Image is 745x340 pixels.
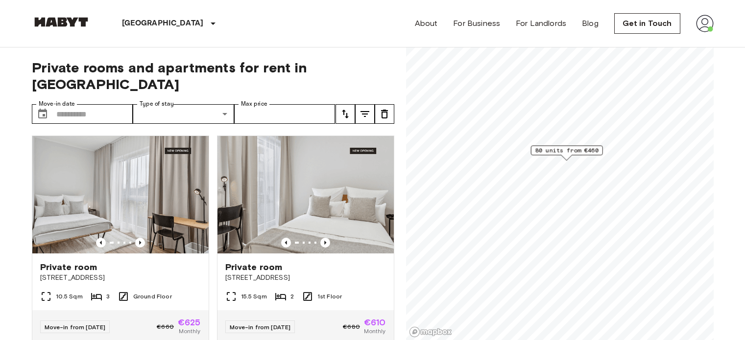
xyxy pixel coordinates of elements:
button: Previous image [320,238,330,248]
label: Type of stay [140,100,174,108]
button: tune [336,104,355,124]
span: [STREET_ADDRESS] [40,273,201,283]
a: For Landlords [516,18,566,29]
label: Move-in date [39,100,75,108]
span: Move-in from [DATE] [230,323,291,331]
p: [GEOGRAPHIC_DATA] [122,18,204,29]
button: Previous image [281,238,291,248]
a: Blog [582,18,599,29]
img: Marketing picture of unit DE-13-001-111-002 [217,136,394,253]
button: Previous image [135,238,145,248]
span: 2 [290,292,294,301]
img: Habyt [32,17,91,27]
div: Map marker [530,145,602,160]
span: €660 [157,322,174,331]
a: For Business [453,18,500,29]
a: About [415,18,438,29]
button: tune [355,104,375,124]
span: €625 [178,318,201,327]
span: 15.5 Sqm [241,292,267,301]
img: avatar [696,15,714,32]
button: tune [375,104,394,124]
span: 1st Floor [317,292,342,301]
span: 10.5 Sqm [56,292,83,301]
span: Private room [225,261,283,273]
span: Private rooms and apartments for rent in [GEOGRAPHIC_DATA] [32,59,394,92]
span: 3 [106,292,110,301]
span: Monthly [179,327,200,336]
button: Choose date [33,104,52,124]
span: Private room [40,261,97,273]
span: Move-in from [DATE] [45,323,106,331]
a: Get in Touch [614,13,680,34]
span: Monthly [364,327,385,336]
label: Max price [241,100,267,108]
button: Previous image [96,238,106,248]
span: [STREET_ADDRESS] [225,273,386,283]
span: €610 [364,318,386,327]
a: Mapbox logo [409,326,452,338]
img: Marketing picture of unit DE-13-001-002-001 [32,136,209,253]
span: 80 units from €460 [535,146,598,155]
span: €680 [343,322,360,331]
span: Ground Floor [133,292,172,301]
